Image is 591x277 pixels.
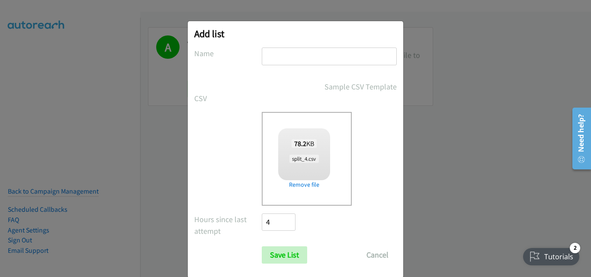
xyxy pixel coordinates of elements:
[194,28,397,40] h2: Add list
[194,92,262,104] label: CSV
[292,139,317,148] span: KB
[294,139,306,148] strong: 78.2
[566,104,591,173] iframe: Resource Center
[324,81,397,92] a: Sample CSV Template
[358,246,397,264] button: Cancel
[289,155,318,163] span: split_4.csv
[194,213,262,237] label: Hours since last attempt
[194,48,262,59] label: Name
[518,239,585,271] iframe: Checklist
[278,180,330,189] a: Remove file
[262,246,307,264] input: Save List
